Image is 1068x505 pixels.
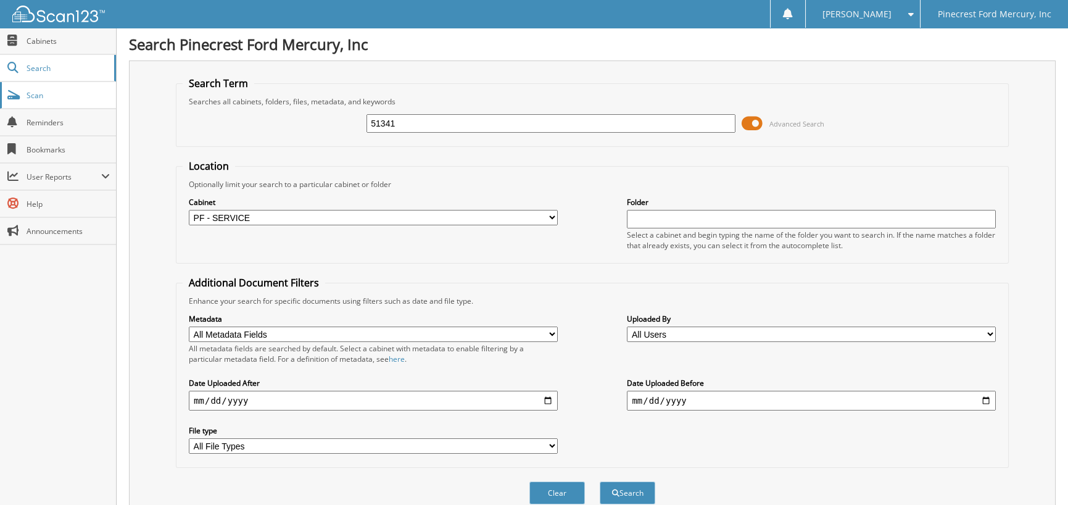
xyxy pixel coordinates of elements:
[627,314,996,324] label: Uploaded By
[189,425,558,436] label: File type
[183,77,254,90] legend: Search Term
[129,34,1056,54] h1: Search Pinecrest Ford Mercury, Inc
[27,36,110,46] span: Cabinets
[183,179,1002,190] div: Optionally limit your search to a particular cabinet or folder
[27,63,108,73] span: Search
[189,391,558,411] input: start
[183,276,325,290] legend: Additional Document Filters
[769,119,824,128] span: Advanced Search
[189,314,558,324] label: Metadata
[627,391,996,411] input: end
[12,6,105,22] img: scan123-logo-white.svg
[529,482,585,504] button: Clear
[27,144,110,155] span: Bookmarks
[938,10,1051,18] span: Pinecrest Ford Mercury, Inc
[822,10,892,18] span: [PERSON_NAME]
[27,90,110,101] span: Scan
[27,172,101,182] span: User Reports
[389,354,405,364] a: here
[183,159,235,173] legend: Location
[627,230,996,251] div: Select a cabinet and begin typing the name of the folder you want to search in. If the name match...
[627,378,996,388] label: Date Uploaded Before
[627,197,996,207] label: Folder
[189,197,558,207] label: Cabinet
[183,296,1002,306] div: Enhance your search for specific documents using filters such as date and file type.
[189,378,558,388] label: Date Uploaded After
[27,199,110,209] span: Help
[183,96,1002,107] div: Searches all cabinets, folders, files, metadata, and keywords
[27,117,110,128] span: Reminders
[189,343,558,364] div: All metadata fields are searched by default. Select a cabinet with metadata to enable filtering b...
[600,482,655,504] button: Search
[27,226,110,236] span: Announcements
[1006,446,1068,505] iframe: Chat Widget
